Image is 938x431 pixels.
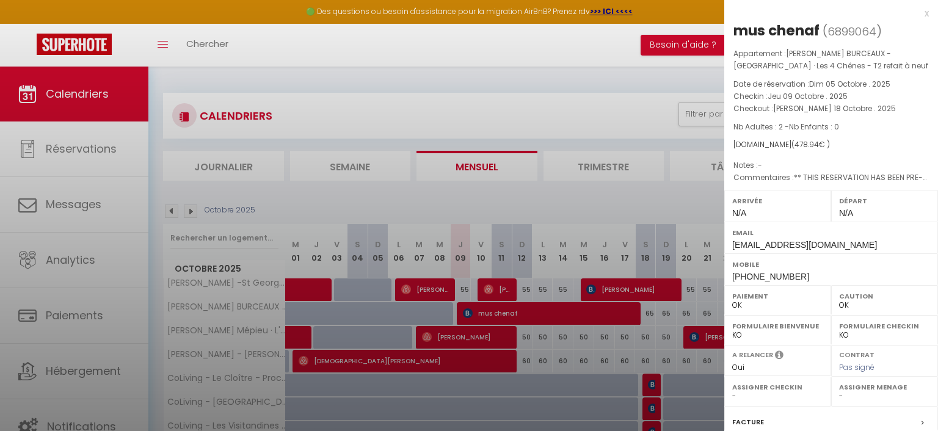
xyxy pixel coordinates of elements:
span: ( ) [823,23,882,40]
span: Jeu 09 Octobre . 2025 [768,91,848,101]
label: Email [732,226,930,239]
p: Appartement : [733,48,929,72]
div: mus chenaf [733,21,820,40]
span: Pas signé [839,362,874,372]
p: Date de réservation : [733,78,929,90]
span: [PERSON_NAME] BURCEAUX - [GEOGRAPHIC_DATA] · Les 4 Chênes - T2 refait à neuf [733,48,928,71]
label: Formulaire Checkin [839,320,930,332]
span: - [758,160,762,170]
span: ( € ) [791,139,830,150]
span: Nb Adultes : 2 - [733,121,839,132]
label: Contrat [839,350,874,358]
p: Commentaires : [733,172,929,184]
label: Arrivée [732,195,823,207]
span: N/A [732,208,746,218]
label: Assigner Menage [839,381,930,393]
span: Dim 05 Octobre . 2025 [809,79,890,89]
label: Caution [839,290,930,302]
div: x [724,6,929,21]
label: Mobile [732,258,930,270]
label: Facture [732,416,764,429]
span: Nb Enfants : 0 [789,121,839,132]
span: 6899064 [827,24,876,39]
span: N/A [839,208,853,218]
p: Checkout : [733,103,929,115]
div: [DOMAIN_NAME] [733,139,929,151]
label: A relancer [732,350,773,360]
span: [PHONE_NUMBER] [732,272,809,281]
span: 478.94 [794,139,819,150]
span: [EMAIL_ADDRESS][DOMAIN_NAME] [732,240,877,250]
label: Paiement [732,290,823,302]
i: Sélectionner OUI si vous souhaiter envoyer les séquences de messages post-checkout [775,350,783,363]
p: Notes : [733,159,929,172]
label: Départ [839,195,930,207]
p: Checkin : [733,90,929,103]
span: [PERSON_NAME] 18 Octobre . 2025 [773,103,896,114]
label: Assigner Checkin [732,381,823,393]
label: Formulaire Bienvenue [732,320,823,332]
